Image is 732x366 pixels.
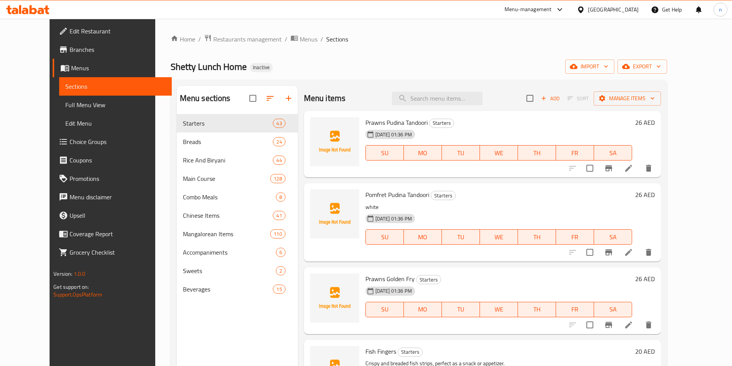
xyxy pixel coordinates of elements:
[71,63,166,73] span: Menus
[597,147,629,159] span: SA
[624,164,633,173] a: Edit menu item
[365,229,404,245] button: SU
[538,93,563,104] span: Add item
[639,243,658,262] button: delete
[563,93,594,104] span: Select section first
[372,131,415,138] span: [DATE] 01:36 PM
[635,117,655,128] h6: 26 AED
[273,138,285,146] span: 24
[518,145,556,161] button: TH
[70,137,166,146] span: Choice Groups
[65,82,166,91] span: Sections
[404,302,442,317] button: MO
[599,243,618,262] button: Branch-specific-item
[556,229,594,245] button: FR
[365,145,404,161] button: SU
[538,93,563,104] button: Add
[518,229,556,245] button: TH
[445,232,477,243] span: TU
[372,215,415,222] span: [DATE] 01:36 PM
[600,94,655,103] span: Manage items
[624,62,661,71] span: export
[250,63,273,72] div: Inactive
[276,192,285,202] div: items
[177,169,298,188] div: Main Course128
[285,35,287,44] li: /
[369,304,401,315] span: SU
[480,229,518,245] button: WE
[588,5,639,14] div: [GEOGRAPHIC_DATA]
[483,304,515,315] span: WE
[273,212,285,219] span: 41
[599,316,618,334] button: Branch-specific-item
[273,211,285,220] div: items
[177,243,298,262] div: Accompaniments6
[177,206,298,225] div: Chinese Items41
[594,145,632,161] button: SA
[59,114,172,132] a: Edit Menu
[53,206,172,225] a: Upsell
[74,269,86,279] span: 1.0.0
[213,35,282,44] span: Restaurants management
[273,156,285,165] div: items
[365,346,396,357] span: Fish Fingers
[261,89,279,108] span: Sort sections
[177,114,298,132] div: Starters43
[442,302,480,317] button: TU
[53,269,72,279] span: Version:
[183,266,276,275] div: Sweets
[273,137,285,146] div: items
[505,5,552,14] div: Menu-management
[276,249,285,256] span: 6
[65,119,166,128] span: Edit Menu
[183,229,271,238] span: Mangalorean Items
[597,304,629,315] span: SA
[65,100,166,109] span: Full Menu View
[369,232,401,243] span: SU
[70,248,166,257] span: Grocery Checklist
[639,159,658,177] button: delete
[518,302,556,317] button: TH
[53,188,172,206] a: Menu disclaimer
[183,156,273,165] div: Rice And Biryani
[521,232,553,243] span: TH
[183,119,273,128] span: Starters
[53,151,172,169] a: Coupons
[719,5,722,14] span: n
[369,147,401,159] span: SU
[445,304,477,315] span: TU
[245,90,261,106] span: Select all sections
[521,147,553,159] span: TH
[480,302,518,317] button: WE
[171,35,195,44] a: Home
[407,232,439,243] span: MO
[522,90,538,106] span: Select section
[559,304,591,315] span: FR
[273,286,285,293] span: 15
[594,302,632,317] button: SA
[70,26,166,36] span: Edit Restaurant
[407,304,439,315] span: MO
[183,211,273,220] span: Chinese Items
[617,60,667,74] button: export
[59,77,172,96] a: Sections
[271,175,285,182] span: 128
[398,348,422,356] span: Starters
[53,225,172,243] a: Coverage Report
[53,282,89,292] span: Get support on:
[365,202,632,212] p: white
[556,302,594,317] button: FR
[559,147,591,159] span: FR
[183,174,271,183] span: Main Course
[571,62,608,71] span: import
[276,266,285,275] div: items
[624,248,633,257] a: Edit menu item
[70,192,166,202] span: Menu disclaimer
[183,248,276,257] span: Accompaniments
[70,211,166,220] span: Upsell
[177,111,298,301] nav: Menu sections
[310,189,359,238] img: Pomfret Pudina Tandoori
[404,229,442,245] button: MO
